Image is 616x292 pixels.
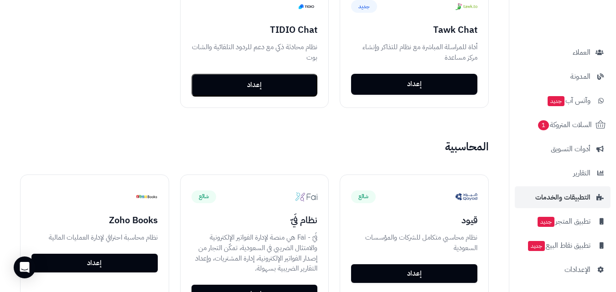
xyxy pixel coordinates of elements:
span: التقارير [573,167,590,179]
img: fai [295,186,317,208]
span: تطبيق نقاط البيع [527,239,590,252]
img: Qoyod [456,186,477,208]
p: نظام محادثة ذكي مع دعم للردود التلقائية والشات بوت [192,42,318,63]
span: 1 [538,120,549,130]
span: جديد [538,217,554,227]
a: تطبيق نقاط البيعجديد [515,235,611,256]
p: نظام محاسبة احترافي لإدارة العمليات المالية [31,232,158,243]
span: السلات المتروكة [537,118,592,131]
p: فَيّ - Fai هي منصة لإدارة الفواتير الإلكترونية والامتثال الضريبي في السعودية، تمكّن التجار من إصد... [192,232,318,274]
span: شائع [192,190,216,203]
a: وآتس آبجديد [515,90,611,112]
a: السلات المتروكة1 [515,114,611,136]
p: نظام محاسبي متكامل للشركات والمؤسسات السعودية [351,232,477,253]
h3: TIDIO Chat [192,25,318,35]
span: المدونة [570,70,590,83]
a: التقارير [515,162,611,184]
span: التطبيقات والخدمات [535,191,590,204]
img: logo-2.png [554,25,607,44]
a: تطبيق المتجرجديد [515,210,611,232]
a: العملاء [515,41,611,63]
h2: المحاسبية [9,141,500,153]
span: العملاء [573,46,590,59]
a: إعداد [351,264,477,283]
a: إعداد [31,254,158,273]
a: أدوات التسويق [515,138,611,160]
span: وآتس آب [547,94,590,107]
span: الإعدادات [564,263,590,276]
div: Open Intercom Messenger [14,256,36,278]
span: شائع [351,190,376,203]
h3: Tawk Chat [351,25,477,35]
p: أداة للمراسلة المباشرة مع نظام للتذاكر وإنشاء مركز مساعدة [351,42,477,63]
span: جديد [548,96,564,106]
button: إعداد [192,74,318,97]
span: أدوات التسويق [551,143,590,155]
img: Zoho Books [136,186,158,208]
h3: Zoho Books [31,215,158,225]
span: جديد [528,241,545,251]
span: تطبيق المتجر [537,215,590,228]
a: التطبيقات والخدمات [515,186,611,208]
h3: قيود [351,215,477,225]
a: الإعدادات [515,259,611,281]
button: إعداد [351,74,477,95]
h3: نظام فَيّ [192,215,318,225]
a: المدونة [515,66,611,87]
